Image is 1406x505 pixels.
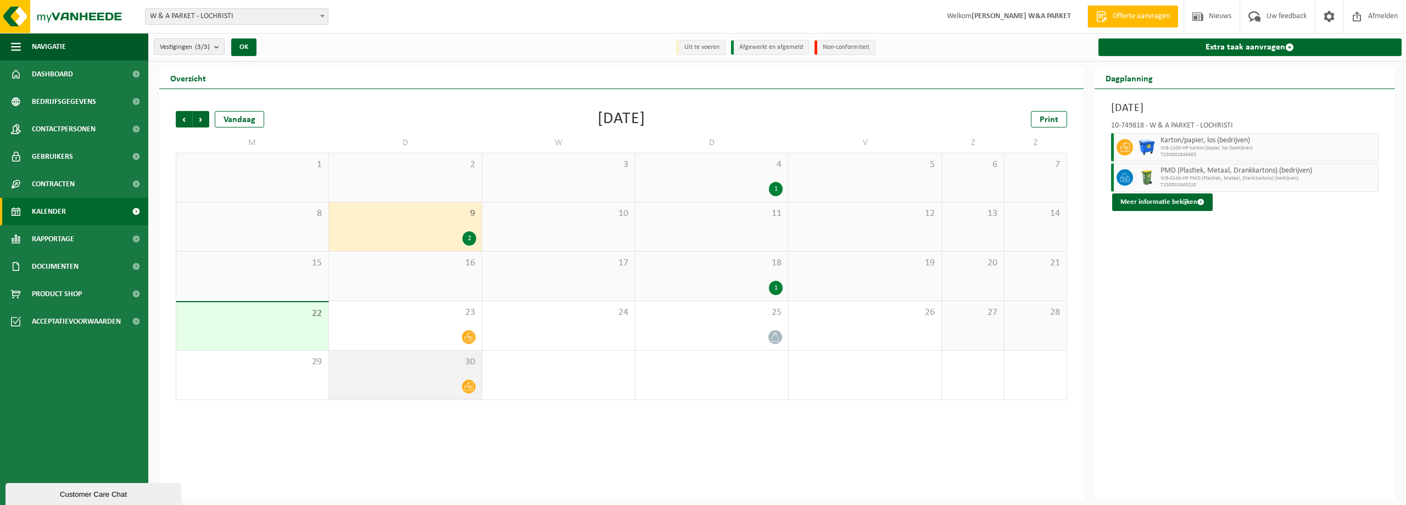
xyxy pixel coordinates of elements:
[1112,193,1213,211] button: Meer informatie bekijken
[972,12,1071,20] strong: [PERSON_NAME] W&A PARKET
[32,60,73,88] span: Dashboard
[1111,100,1379,116] h3: [DATE]
[794,208,936,220] span: 12
[334,356,476,368] span: 30
[176,133,329,153] td: M
[176,111,192,127] span: Vorige
[334,159,476,171] span: 2
[947,257,998,269] span: 20
[1010,257,1061,269] span: 21
[1095,67,1164,88] h2: Dagplanning
[789,133,942,153] td: V
[1160,167,1376,175] span: PMD (Plastiek, Metaal, Drankkartons) (bedrijven)
[641,257,783,269] span: 18
[32,308,121,335] span: Acceptatievoorwaarden
[769,281,783,295] div: 1
[641,208,783,220] span: 11
[1160,136,1376,145] span: Karton/papier, los (bedrijven)
[159,67,217,88] h2: Overzicht
[794,159,936,171] span: 5
[482,133,635,153] td: W
[942,133,1005,153] td: Z
[32,88,96,115] span: Bedrijfsgegevens
[1010,159,1061,171] span: 7
[731,40,809,55] li: Afgewerkt en afgemeld
[1031,111,1067,127] a: Print
[334,307,476,319] span: 23
[641,159,783,171] span: 4
[1010,307,1061,319] span: 28
[1098,38,1402,56] a: Extra taak aanvragen
[32,225,74,253] span: Rapportage
[32,253,79,280] span: Documenten
[462,231,476,246] div: 2
[1160,175,1376,182] span: WB-0240-HP PMD (Plastiek, Metaal, Drankkartons) (bedrijven)
[1010,208,1061,220] span: 14
[488,257,629,269] span: 17
[329,133,482,153] td: D
[32,33,66,60] span: Navigatie
[635,133,789,153] td: D
[641,307,783,319] span: 25
[488,208,629,220] span: 10
[182,159,323,171] span: 1
[193,111,209,127] span: Volgende
[32,170,75,198] span: Contracten
[814,40,875,55] li: Non-conformiteit
[334,257,476,269] span: 16
[1087,5,1178,27] a: Offerte aanvragen
[1160,182,1376,188] span: T250001845320
[182,356,323,368] span: 29
[1139,139,1155,156] img: WB-1100-HPE-BE-01
[676,40,726,55] li: Uit te voeren
[5,481,183,505] iframe: chat widget
[947,307,998,319] span: 27
[794,257,936,269] span: 19
[334,208,476,220] span: 9
[1005,133,1067,153] td: Z
[160,39,210,56] span: Vestigingen
[182,308,323,320] span: 22
[32,198,66,225] span: Kalender
[1110,11,1173,22] span: Offerte aanvragen
[145,8,328,25] span: W & A PARKET - LOCHRISTI
[146,9,328,24] span: W & A PARKET - LOCHRISTI
[488,307,629,319] span: 24
[32,115,96,143] span: Contactpersonen
[947,159,998,171] span: 6
[215,111,264,127] div: Vandaag
[154,38,225,55] button: Vestigingen(3/3)
[769,182,783,196] div: 1
[1139,169,1155,186] img: WB-0240-HPE-GN-50
[182,208,323,220] span: 8
[231,38,256,56] button: OK
[1111,122,1379,133] div: 10-749818 - W & A PARKET - LOCHRISTI
[488,159,629,171] span: 3
[32,280,82,308] span: Product Shop
[947,208,998,220] span: 13
[1040,115,1058,124] span: Print
[182,257,323,269] span: 15
[1160,152,1376,158] span: T250001849463
[598,111,645,127] div: [DATE]
[195,43,210,51] count: (3/3)
[32,143,73,170] span: Gebruikers
[1160,145,1376,152] span: WB-1100-HP karton/papier, los (bedrijven)
[794,307,936,319] span: 26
